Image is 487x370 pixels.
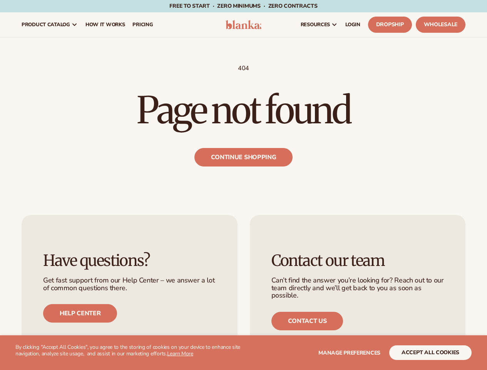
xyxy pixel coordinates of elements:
[368,17,412,33] a: Dropship
[297,12,341,37] a: resources
[169,2,317,10] span: Free to start · ZERO minimums · ZERO contracts
[318,349,380,357] span: Manage preferences
[345,22,360,28] span: LOGIN
[271,252,444,269] h3: Contact our team
[22,22,70,28] span: product catalog
[129,12,157,37] a: pricing
[271,312,343,330] a: Contact us
[43,252,216,269] h3: Have questions?
[43,304,117,323] a: Help center
[22,64,465,72] p: 404
[132,22,153,28] span: pricing
[301,22,330,28] span: resources
[271,277,444,299] p: Can’t find the answer you’re looking for? Reach out to our team directly and we’ll get back to yo...
[341,12,364,37] a: LOGIN
[194,148,293,166] a: Continue shopping
[226,20,262,29] img: logo
[82,12,129,37] a: How It Works
[18,12,82,37] a: product catalog
[167,350,193,357] a: Learn More
[22,92,465,129] h1: Page not found
[85,22,125,28] span: How It Works
[416,17,465,33] a: Wholesale
[318,345,380,360] button: Manage preferences
[389,345,472,360] button: accept all cookies
[43,277,216,292] p: Get fast support from our Help Center – we answer a lot of common questions there.
[15,344,244,357] p: By clicking "Accept All Cookies", you agree to the storing of cookies on your device to enhance s...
